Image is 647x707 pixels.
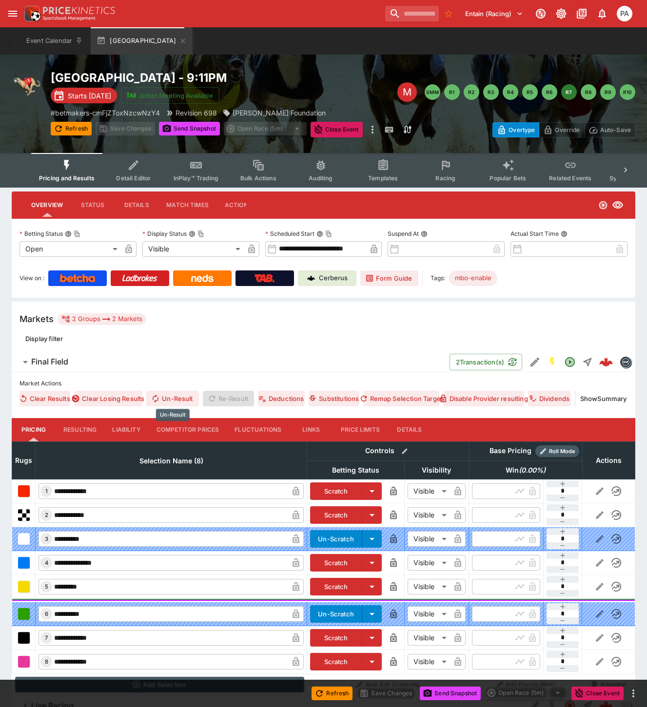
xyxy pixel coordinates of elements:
[23,193,71,217] button: Overview
[51,108,160,118] p: Copy To Clipboard
[65,230,72,237] button: Betting StatusCopy To Clipboard
[444,84,460,100] button: R1
[581,84,596,100] button: R8
[43,611,50,617] span: 6
[20,241,121,257] div: Open
[289,418,333,441] button: Links
[310,578,362,595] button: Scratch
[321,464,390,476] span: Betting Status
[20,27,89,55] button: Event Calendar
[599,355,613,369] div: 5fc2871c-3e53-4cb5-a503-b2cb60ff11ce
[146,391,198,406] span: Un-Result
[435,174,455,182] span: Racing
[582,441,635,479] th: Actions
[312,687,353,700] button: Refresh
[388,229,419,238] p: Suspend At
[459,6,529,21] button: Select Tenant
[411,464,462,476] span: Visibility
[122,274,157,282] img: Ladbrokes
[74,391,142,406] button: Clear Losing Results
[4,5,21,22] button: open drawer
[310,530,362,548] button: Un-Scratch
[191,274,213,282] img: Neds
[43,658,50,665] span: 8
[307,441,469,460] th: Controls
[617,6,632,21] div: Peter Addley
[612,199,624,211] svg: Visible
[490,174,526,182] span: Popular Bets
[519,464,546,476] em: ( 0.00 %)
[56,418,104,441] button: Resulting
[367,122,378,137] button: more
[12,70,43,101] img: greyhound_racing.png
[20,229,63,238] p: Betting Status
[408,606,450,622] div: Visible
[464,84,479,100] button: R2
[495,464,556,476] span: Win(0.00%)
[492,122,539,137] button: Overtype
[408,507,450,523] div: Visible
[388,418,431,441] button: Details
[545,447,579,456] span: Roll Mode
[223,108,326,118] div: Mark Hughes Foundation
[431,270,445,286] label: Tags:
[425,84,440,100] button: SMM
[310,629,362,647] button: Scratch
[492,122,635,137] div: Start From
[585,677,632,692] button: Abandon
[486,445,535,457] div: Base Pricing
[561,84,577,100] button: R7
[310,605,362,623] button: Un-Scratch
[310,677,466,692] button: Bulk Edit (Controls)
[43,7,115,14] img: PriceKinetics
[363,391,439,406] button: Remap Selection Target
[600,84,616,100] button: R9
[61,313,142,325] div: 2 Groups 2 Markets
[104,418,148,441] button: Liability
[333,418,388,441] button: Price Limits
[20,391,70,406] button: Clear Results
[31,153,616,188] div: Event type filters
[203,391,254,406] span: Re-Result
[310,506,362,524] button: Scratch
[579,391,627,406] button: ShowSummary
[539,122,584,137] button: Override
[298,270,356,286] a: Cerberus
[310,482,362,500] button: Scratch
[51,122,92,135] button: Refresh
[510,229,559,238] p: Actual Start Time
[408,579,450,594] div: Visible
[258,391,305,406] button: Deductions
[408,531,450,547] div: Visible
[397,82,417,102] div: Edit Meeting
[71,193,115,217] button: Status
[224,122,307,135] div: split button
[309,391,359,406] button: Substitutions
[31,357,68,367] h6: Final Field
[310,653,362,670] button: Scratch
[51,70,392,85] h2: Copy To Clipboard
[227,418,289,441] button: Fluctuations
[483,84,499,100] button: R3
[91,27,193,55] button: [GEOGRAPHIC_DATA]
[15,677,304,692] button: Add Selection
[20,376,627,391] label: Market Actions
[522,84,538,100] button: R5
[573,5,590,22] button: Documentation
[408,555,450,571] div: Visible
[579,353,596,371] button: Straight
[43,512,50,518] span: 2
[21,4,41,23] img: PriceKinetics Logo
[129,455,214,467] span: Selection Name (8)
[552,5,570,22] button: Toggle light/dark mode
[43,559,50,566] span: 4
[535,445,579,457] div: Show/hide Price Roll mode configuration.
[542,84,557,100] button: R6
[598,200,608,210] svg: Open
[307,274,315,282] img: Cerberus
[43,535,50,542] span: 3
[174,174,218,182] span: InPlay™ Trading
[485,686,568,700] div: split button
[408,630,450,646] div: Visible
[126,91,136,100] img: jetbet-logo.svg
